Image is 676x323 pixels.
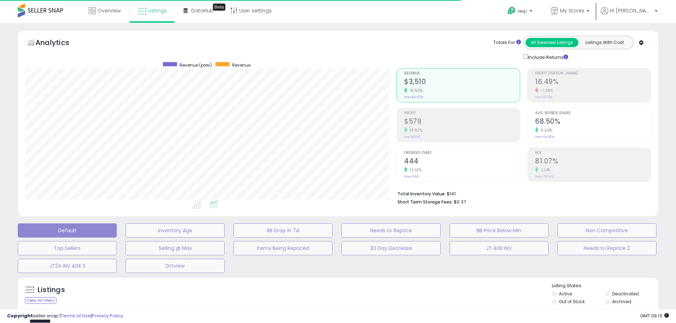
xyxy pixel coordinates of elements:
small: Prev: 64.50% [535,135,554,139]
small: 15.52% [407,88,423,93]
span: ROI [535,151,651,155]
button: Selling @ Max [126,241,225,255]
span: Profit [PERSON_NAME] [535,72,651,76]
i: Get Help [507,6,516,15]
span: Hi [PERSON_NAME] [610,7,653,14]
button: Needs to Reprice 2 [557,241,656,255]
li: $141 [397,189,646,197]
span: Avg. Buybox Share [535,111,651,115]
button: Listings With Cost [578,38,631,47]
h5: Analytics [35,38,83,49]
b: Total Inventory Value: [397,191,446,197]
span: Revenue [232,62,251,68]
span: Revenue (prev) [180,62,212,68]
button: Items Being Repriced [233,241,332,255]
span: Overview [98,7,121,14]
small: Prev: 396 [404,174,419,179]
span: Listings [148,7,167,14]
span: Revenue [404,72,520,76]
small: Prev: $508 [404,135,420,139]
button: All Selected Listings [526,38,578,47]
button: BB Price Below Min [450,223,549,238]
small: Prev: 16.72% [535,95,553,99]
button: Top Sellers [18,241,117,255]
small: 2.14% [538,167,551,173]
h2: 68.50% [535,117,651,127]
a: Hi [PERSON_NAME] [601,7,658,23]
span: Help [518,8,527,14]
h2: 81.07% [535,157,651,167]
span: Profit [404,111,520,115]
div: Include Returns [518,53,577,61]
a: Help [502,1,539,23]
small: Prev: 79.37% [535,174,554,179]
small: 13.92% [407,128,422,133]
span: DataHub [191,7,214,14]
h2: 16.49% [535,78,651,87]
span: Ordered Items [404,151,520,155]
small: -1.38% [538,88,553,93]
small: 6.20% [538,128,553,133]
button: Default [18,223,117,238]
div: seller snap | | [7,313,123,319]
button: JT24 INV AGE S [18,259,117,273]
button: DOview [126,259,225,273]
button: Non Competitive [557,223,656,238]
div: Totals For [493,39,521,46]
small: Prev: $3,039 [404,95,423,99]
span: $0.37 [454,199,466,205]
strong: Copyright [7,312,33,319]
h2: 444 [404,157,520,167]
span: My Stores [560,7,584,14]
button: Inventory Age [126,223,225,238]
button: 30 Day Decrease [341,241,440,255]
small: 12.12% [407,167,421,173]
b: Short Term Storage Fees: [397,199,453,205]
button: JT AGE INV [450,241,549,255]
button: BB Drop in 7d [233,223,332,238]
div: Tooltip anchor [213,4,225,11]
button: Needs to Reprice [341,223,440,238]
h2: $579 [404,117,520,127]
h2: $3,510 [404,78,520,87]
